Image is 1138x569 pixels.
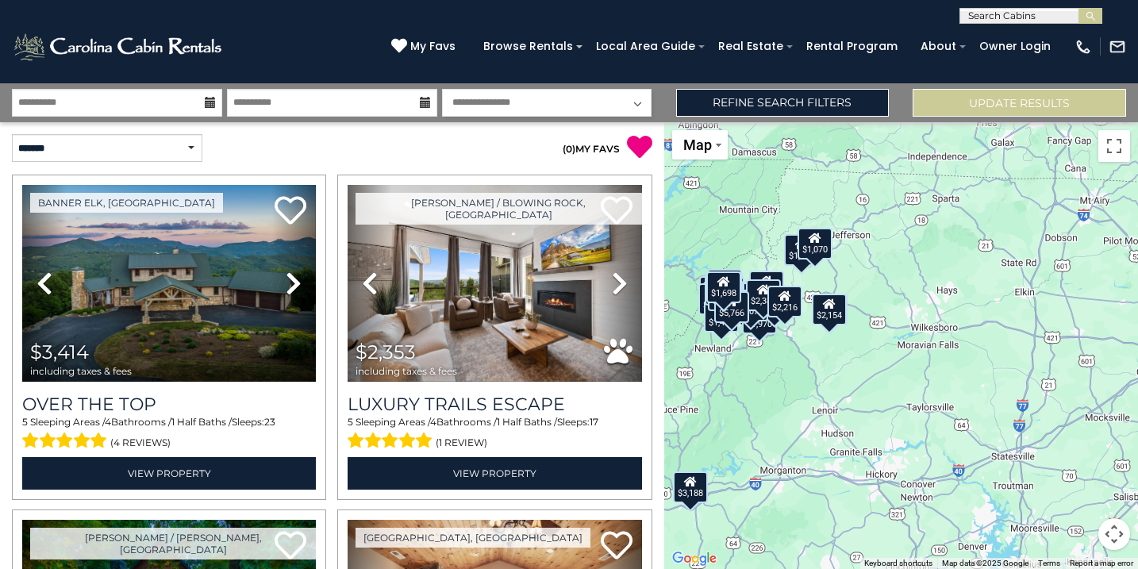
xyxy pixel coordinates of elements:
[30,366,132,376] span: including taxes & fees
[110,433,171,453] span: (4 reviews)
[673,471,708,502] div: $3,188
[22,415,316,453] div: Sleeping Areas / Bathrooms / Sleeps:
[710,34,791,59] a: Real Estate
[798,227,832,259] div: $1,070
[497,416,557,428] span: 1 Half Baths /
[30,340,89,363] span: $3,414
[705,273,740,305] div: $2,411
[767,285,802,317] div: $2,216
[566,143,572,155] span: 0
[12,31,226,63] img: White-1-2.png
[672,130,728,160] button: Change map style
[563,143,620,155] a: (0)MY FAVS
[668,548,721,569] img: Google
[30,528,316,559] a: [PERSON_NAME] / [PERSON_NAME], [GEOGRAPHIC_DATA]
[348,415,641,453] div: Sleeping Areas / Bathrooms / Sleeps:
[746,279,781,311] div: $2,381
[1109,38,1126,56] img: mail-regular-white.png
[1098,518,1130,550] button: Map camera controls
[356,193,641,225] a: [PERSON_NAME] / Blowing Rock, [GEOGRAPHIC_DATA]
[1038,559,1060,567] a: Terms
[356,528,590,548] a: [GEOGRAPHIC_DATA], [GEOGRAPHIC_DATA]
[348,457,641,490] a: View Property
[942,559,1028,567] span: Map data ©2025 Google
[813,294,848,325] div: $2,154
[30,193,223,213] a: Banner Elk, [GEOGRAPHIC_DATA]
[356,366,457,376] span: including taxes & fees
[683,136,712,153] span: Map
[913,34,964,59] a: About
[676,89,890,117] a: Refine Search Filters
[706,271,741,302] div: $1,698
[601,529,632,563] a: Add to favorites
[348,416,353,428] span: 5
[105,416,111,428] span: 4
[588,34,703,59] a: Local Area Guide
[475,34,581,59] a: Browse Rentals
[391,38,459,56] a: My Favs
[798,34,905,59] a: Rental Program
[1098,130,1130,162] button: Toggle fullscreen view
[22,185,316,382] img: thumbnail_167153549.jpeg
[704,301,739,333] div: $1,441
[436,433,487,453] span: (1 review)
[356,340,416,363] span: $2,353
[707,269,742,301] div: $1,978
[563,143,575,155] span: ( )
[22,457,316,490] a: View Property
[733,289,768,321] div: $2,072
[430,416,436,428] span: 4
[264,416,275,428] span: 23
[22,416,28,428] span: 5
[913,89,1126,117] button: Update Results
[714,291,749,323] div: $5,766
[784,234,819,266] div: $1,311
[22,394,316,415] a: Over The Top
[749,271,784,302] div: $2,187
[410,38,456,55] span: My Favs
[668,548,721,569] a: Open this area in Google Maps (opens a new window)
[590,416,598,428] span: 17
[698,283,733,314] div: $1,684
[864,558,932,569] button: Keyboard shortcuts
[171,416,232,428] span: 1 Half Baths /
[348,185,641,382] img: thumbnail_168695581.jpeg
[348,394,641,415] a: Luxury Trails Escape
[742,302,777,333] div: $1,970
[275,194,306,229] a: Add to favorites
[971,34,1059,59] a: Owner Login
[757,286,792,318] div: $2,713
[1075,38,1092,56] img: phone-regular-white.png
[1070,559,1133,567] a: Report a map error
